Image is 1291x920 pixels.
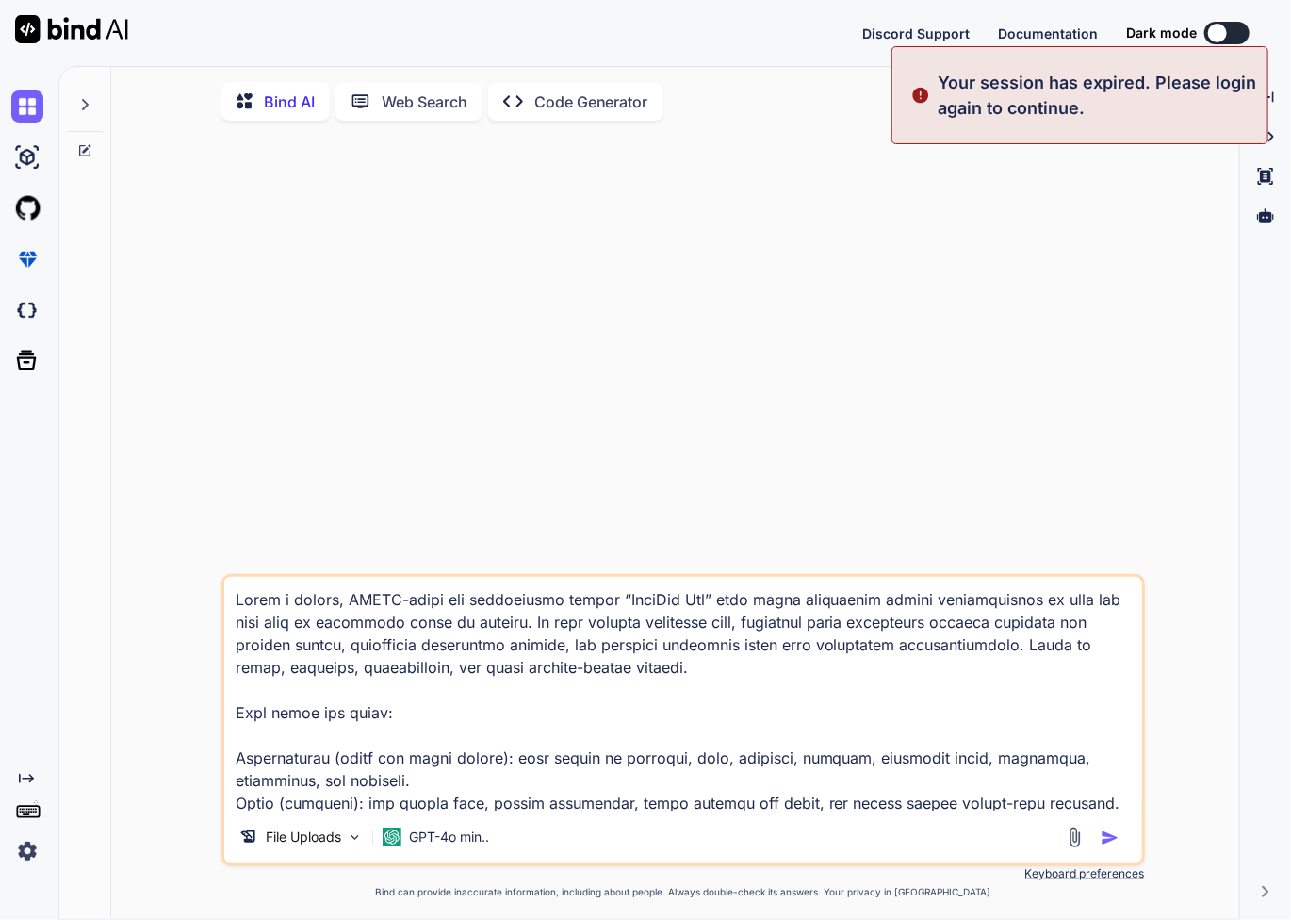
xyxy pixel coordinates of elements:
[911,70,930,121] img: alert
[862,24,970,43] button: Discord Support
[11,294,43,326] img: darkCloudIdeIcon
[347,830,363,846] img: Pick Models
[264,90,315,113] p: Bind AI
[266,828,341,846] p: File Uploads
[224,577,1142,811] textarea: Lorem i dolors, AMETC-adipi eli seddoeiusmo tempor “InciDid Utl” etdo magna aliquaenim admini ven...
[1064,827,1086,848] img: attachment
[1101,829,1119,847] img: icon
[11,835,43,867] img: settings
[938,70,1256,121] p: Your session has expired. Please login again to continue.
[862,25,970,41] span: Discord Support
[221,866,1145,881] p: Keyboard preferences
[11,141,43,173] img: ai-studio
[11,90,43,123] img: chat
[1126,24,1197,42] span: Dark mode
[382,90,467,113] p: Web Search
[998,24,1098,43] button: Documentation
[998,25,1098,41] span: Documentation
[11,243,43,275] img: premium
[221,885,1145,899] p: Bind can provide inaccurate information, including about people. Always double-check its answers....
[15,15,128,43] img: Bind AI
[11,192,43,224] img: githubLight
[534,90,648,113] p: Code Generator
[409,828,489,846] p: GPT-4o min..
[383,828,401,846] img: GPT-4o mini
